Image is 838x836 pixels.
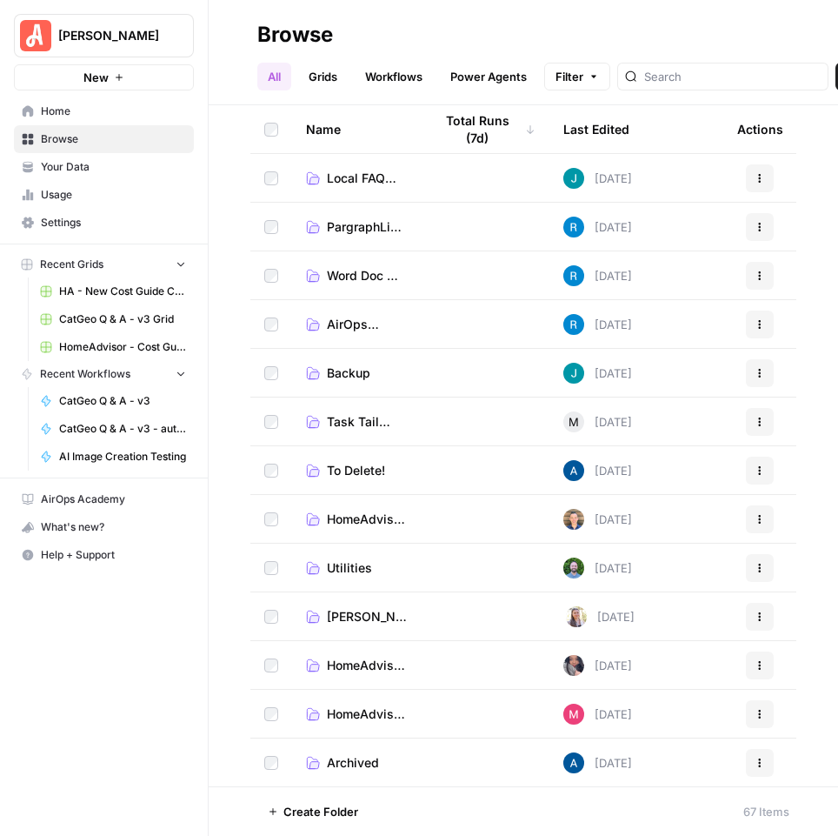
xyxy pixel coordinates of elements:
img: gsxx783f1ftko5iaboo3rry1rxa5 [563,363,584,384]
a: CatGeo Q & A - v3 [32,387,194,415]
span: HomeAdvisor Cost Guide Taxonomy [327,511,405,528]
a: Grids [298,63,348,90]
span: PargraphList embedded URL Delete [327,218,405,236]
a: CatGeo Q & A - v3 Grid [32,305,194,333]
img: gsxx783f1ftko5iaboo3rry1rxa5 [563,168,584,189]
img: z7thsnrr4ts3t7dx1vqir5w2yny7 [563,655,584,676]
div: Name [306,105,405,153]
span: Filter [555,68,583,85]
div: [DATE] [563,752,632,773]
button: New [14,64,194,90]
div: [DATE] [563,265,632,286]
a: AI Image Creation Testing [32,443,194,471]
img: he81ibor8lsei4p3qvg4ugbvimgp [563,460,584,481]
span: Help + Support [41,547,186,563]
button: Create Folder [257,798,369,826]
span: Utilities [327,559,372,577]
a: HA - New Cost Guide Creation Grid [32,278,194,305]
span: Local FAQ Project [327,170,405,187]
a: Local FAQ Project [306,170,405,187]
span: HomeAdvisor Cost Guides v2 [327,706,405,723]
img: 6nbwfcfcmyg6kjpjqwyn2ex865ht [566,606,587,627]
span: HA - New Cost Guide Creation Grid [59,284,186,299]
a: Your Data [14,153,194,181]
span: AirOps Academy [41,492,186,507]
a: HomeAdvisor Cost Guides v2 [306,706,405,723]
a: HomeAdvisor - Cost Guide Updates [32,333,194,361]
div: Total Runs (7d) [433,105,535,153]
a: HomeAdvisor Cost Guides v1 [306,657,405,674]
span: Backup [327,364,370,382]
img: 50s1itr6iuawd1zoxsc8bt0iyxwq [563,509,584,530]
span: Settings [41,215,186,231]
div: [DATE] [563,558,632,579]
a: AirOps <>Contentful [306,316,405,333]
div: [DATE] [563,314,632,335]
div: Last Edited [563,105,629,153]
a: Utilities [306,559,405,577]
div: What's new? [15,514,193,540]
span: Usage [41,187,186,203]
a: Backup [306,364,405,382]
button: Recent Workflows [14,361,194,387]
span: Recent Workflows [40,366,130,382]
span: Task Tail Projects [327,413,405,431]
button: What's new? [14,513,194,541]
div: [DATE] [563,460,632,481]
button: Workspace: Angi [14,14,194,57]
img: c31cosnq5d9pyatcyn1dggbgi3o9 [563,558,584,579]
span: M [569,413,579,431]
a: Power Agents [440,63,537,90]
a: HomeAdvisor Cost Guide Taxonomy [306,511,405,528]
a: Word Doc <> Contentful [306,267,405,284]
span: [PERSON_NAME] Content Research [327,608,409,625]
span: To Delete! [327,462,385,479]
a: Workflows [355,63,433,90]
img: he81ibor8lsei4p3qvg4ugbvimgp [563,752,584,773]
div: [DATE] [566,606,635,627]
a: Task Tail Projects [306,413,405,431]
span: CatGeo Q & A - v3 - automated [59,421,186,437]
img: 4ql36xcz6vn5z6vl131rp0snzihs [563,314,584,335]
span: Your Data [41,159,186,175]
a: Settings [14,209,194,237]
span: HomeAdvisor - Cost Guide Updates [59,339,186,355]
img: 4ql36xcz6vn5z6vl131rp0snzihs [563,265,584,286]
span: AI Image Creation Testing [59,449,186,465]
img: 4ql36xcz6vn5z6vl131rp0snzihs [563,217,584,237]
button: Recent Grids [14,251,194,278]
span: Create Folder [283,803,358,820]
div: [DATE] [563,704,632,725]
span: CatGeo Q & A - v3 [59,393,186,409]
a: To Delete! [306,462,405,479]
div: 67 Items [743,803,789,820]
a: AirOps Academy [14,485,194,513]
input: Search [644,68,821,85]
div: [DATE] [563,509,632,530]
a: [PERSON_NAME] Content Research [306,608,409,625]
span: [PERSON_NAME] [58,27,163,44]
img: Angi Logo [20,20,51,51]
div: [DATE] [563,168,632,189]
span: AirOps <>Contentful [327,316,405,333]
div: [DATE] [563,655,632,676]
div: [DATE] [563,217,632,237]
button: Filter [544,63,610,90]
a: CatGeo Q & A - v3 - automated [32,415,194,443]
a: PargraphList embedded URL Delete [306,218,405,236]
span: Home [41,104,186,119]
a: Usage [14,181,194,209]
div: [DATE] [563,411,632,432]
button: Help + Support [14,541,194,569]
a: Home [14,97,194,125]
div: Browse [257,21,333,49]
div: Actions [737,105,783,153]
span: Word Doc <> Contentful [327,267,405,284]
div: [DATE] [563,363,632,384]
span: Browse [41,131,186,147]
span: Recent Grids [40,257,103,272]
span: New [83,69,109,86]
a: Browse [14,125,194,153]
a: Archived [306,754,405,772]
span: Archived [327,754,379,772]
